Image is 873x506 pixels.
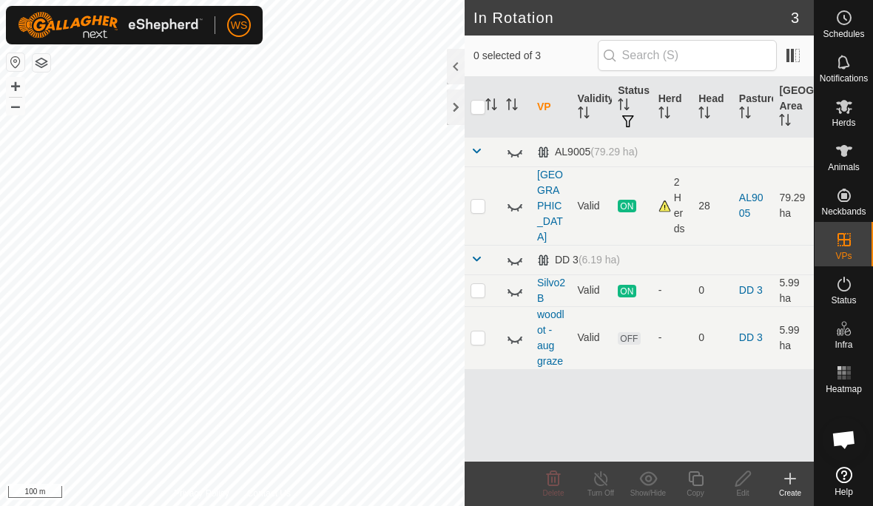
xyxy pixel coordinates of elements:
a: Silvo2B [537,277,565,304]
button: + [7,78,24,95]
span: 0 selected of 3 [473,48,598,64]
span: Notifications [820,74,868,83]
div: DD 3 [537,254,620,266]
td: Valid [572,274,613,306]
th: Head [692,77,733,138]
a: Privacy Policy [174,487,229,500]
td: 79.29 ha [773,166,814,245]
a: [GEOGRAPHIC_DATA] [537,169,563,243]
div: Create [766,488,814,499]
td: Valid [572,166,613,245]
span: WS [231,18,248,33]
a: Open chat [822,417,866,462]
p-sorticon: Activate to sort [506,101,518,112]
div: Turn Off [577,488,624,499]
a: woodlot - aug graze [537,308,564,367]
button: Reset Map [7,53,24,71]
th: Status [612,77,653,138]
span: ON [618,200,636,212]
div: Edit [719,488,766,499]
span: ON [618,285,636,297]
a: DD 3 [739,284,763,296]
button: – [7,97,24,115]
span: Neckbands [821,207,866,216]
td: 0 [692,306,733,369]
span: 3 [791,7,799,29]
h2: In Rotation [473,9,791,27]
td: Valid [572,306,613,369]
span: Herds [832,118,855,127]
input: Search (S) [598,40,777,71]
div: AL9005 [537,146,638,158]
div: - [658,283,687,298]
span: VPs [835,252,852,260]
td: 5.99 ha [773,274,814,306]
p-sorticon: Activate to sort [739,109,751,121]
img: Gallagher Logo [18,12,203,38]
span: Status [831,296,856,305]
th: [GEOGRAPHIC_DATA] Area [773,77,814,138]
th: Herd [653,77,693,138]
a: DD 3 [739,331,763,343]
p-sorticon: Activate to sort [658,109,670,121]
th: VP [531,77,572,138]
a: Contact Us [247,487,291,500]
th: Pasture [733,77,774,138]
a: AL9005 [739,192,764,219]
span: Delete [543,489,564,497]
td: 28 [692,166,733,245]
div: Copy [672,488,719,499]
span: (79.29 ha) [590,146,638,158]
th: Validity [572,77,613,138]
p-sorticon: Activate to sort [485,101,497,112]
span: Heatmap [826,385,862,394]
span: Infra [835,340,852,349]
div: - [658,330,687,345]
span: Animals [828,163,860,172]
p-sorticon: Activate to sort [698,109,710,121]
a: Help [815,461,873,502]
p-sorticon: Activate to sort [578,109,590,121]
td: 5.99 ha [773,306,814,369]
div: 2 Herds [658,175,687,237]
button: Map Layers [33,54,50,72]
span: Help [835,488,853,496]
td: 0 [692,274,733,306]
span: (6.19 ha) [579,254,620,266]
div: Show/Hide [624,488,672,499]
span: Schedules [823,30,864,38]
p-sorticon: Activate to sort [618,101,630,112]
span: OFF [618,332,640,345]
p-sorticon: Activate to sort [779,116,791,128]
